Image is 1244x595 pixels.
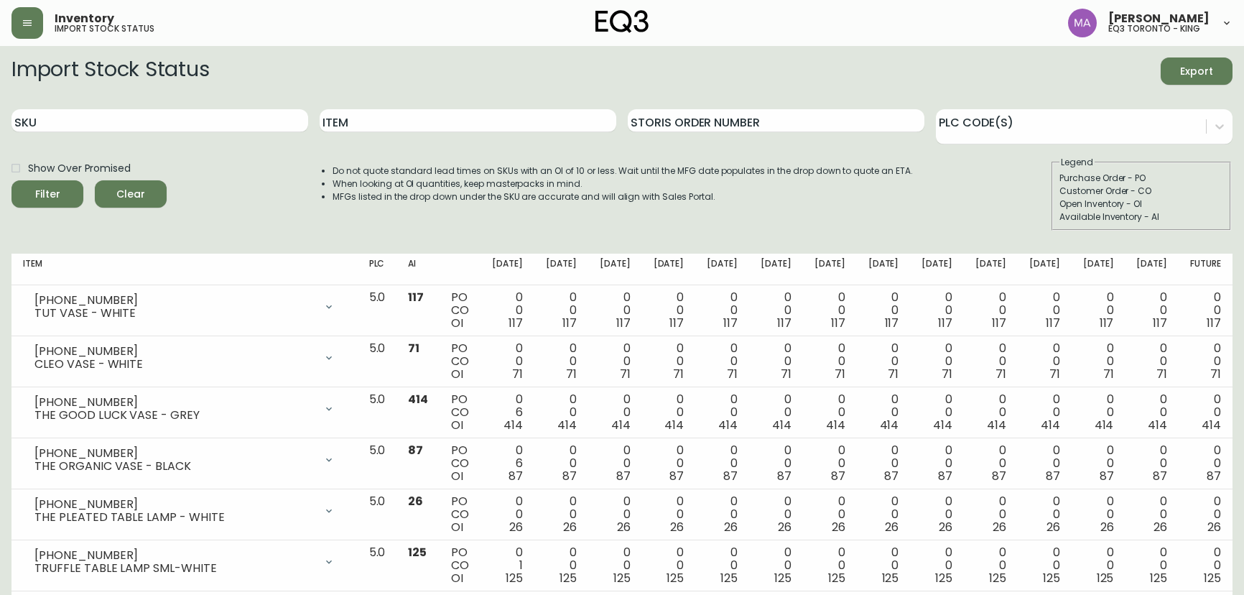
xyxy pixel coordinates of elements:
span: 117 [509,315,523,331]
div: THE ORGANIC VASE - BLACK [34,460,315,473]
span: 87 [723,468,738,484]
div: 0 0 [814,393,845,432]
div: THE PLEATED TABLE LAMP - WHITE [34,511,315,524]
div: 0 0 [922,393,952,432]
div: 0 0 [814,495,845,534]
span: 71 [727,366,738,382]
div: 0 0 [922,495,952,534]
span: 414 [933,417,952,433]
div: 0 0 [654,291,684,330]
span: 125 [720,570,738,586]
div: 0 0 [1083,291,1114,330]
span: 117 [1207,315,1221,331]
span: 125 [1043,570,1060,586]
div: PO CO [451,393,469,432]
span: 87 [509,468,523,484]
span: 87 [1207,468,1221,484]
div: 0 0 [975,546,1006,585]
span: 414 [664,417,684,433]
div: [PHONE_NUMBER] [34,345,315,358]
div: 0 0 [922,291,952,330]
div: 0 0 [1190,495,1221,534]
button: Filter [11,180,83,208]
span: OI [451,519,463,535]
div: 0 0 [492,342,523,381]
span: 71 [512,366,523,382]
div: 0 0 [922,342,952,381]
span: 26 [778,519,792,535]
span: 117 [616,315,631,331]
div: [PHONE_NUMBER] [34,549,315,562]
div: 0 0 [654,546,684,585]
div: 0 0 [761,342,792,381]
span: 26 [509,519,523,535]
div: 0 0 [868,495,899,534]
span: 125 [882,570,899,586]
div: [PHONE_NUMBER]THE PLEATED TABLE LAMP - WHITE [23,495,346,527]
span: 71 [1156,366,1167,382]
div: [PHONE_NUMBER]CLEO VASE - WHITE [23,342,346,374]
div: 0 0 [1190,546,1221,585]
span: 71 [1049,366,1060,382]
span: 71 [995,366,1006,382]
span: 414 [1095,417,1114,433]
div: Available Inventory - AI [1059,211,1223,223]
span: 414 [987,417,1006,433]
div: 0 6 [492,444,523,483]
span: 117 [992,315,1006,331]
span: 26 [724,519,738,535]
div: THE GOOD LUCK VASE - GREY [34,409,315,422]
div: PO CO [451,495,469,534]
span: 71 [620,366,631,382]
span: 71 [781,366,792,382]
th: [DATE] [1072,254,1125,285]
div: 0 0 [1029,444,1060,483]
div: 0 0 [1029,393,1060,432]
div: 0 0 [814,291,845,330]
div: [PHONE_NUMBER] [34,396,315,409]
div: 0 1 [492,546,523,585]
span: 87 [938,468,952,484]
div: PO CO [451,546,469,585]
span: 26 [1154,519,1167,535]
div: Customer Order - CO [1059,185,1223,198]
span: 117 [562,315,577,331]
div: 0 0 [814,546,845,585]
th: [DATE] [1125,254,1179,285]
span: 125 [560,570,577,586]
div: 0 0 [761,546,792,585]
span: 87 [884,468,899,484]
span: 71 [1103,366,1114,382]
span: 414 [1148,417,1167,433]
div: 0 0 [546,291,577,330]
div: 0 0 [975,444,1006,483]
img: logo [595,10,649,33]
div: 0 0 [868,546,899,585]
span: 125 [1204,570,1221,586]
li: MFGs listed in the drop down under the SKU are accurate and will align with Sales Portal. [333,190,913,203]
span: 125 [989,570,1006,586]
span: 26 [563,519,577,535]
span: 125 [774,570,792,586]
span: 71 [1210,366,1221,382]
div: 0 0 [814,444,845,483]
th: Future [1179,254,1233,285]
span: 87 [777,468,792,484]
div: 0 0 [1083,342,1114,381]
span: 26 [885,519,899,535]
th: [DATE] [910,254,964,285]
th: PLC [358,254,397,285]
span: 117 [1100,315,1114,331]
span: 71 [835,366,845,382]
div: 0 0 [654,444,684,483]
div: 0 0 [546,495,577,534]
div: 0 0 [1136,342,1167,381]
span: 87 [1046,468,1060,484]
span: 87 [1100,468,1114,484]
div: 0 0 [1136,444,1167,483]
span: 414 [611,417,631,433]
div: 0 0 [1029,495,1060,534]
div: 0 0 [868,342,899,381]
div: 0 0 [707,342,738,381]
span: 87 [408,442,423,458]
